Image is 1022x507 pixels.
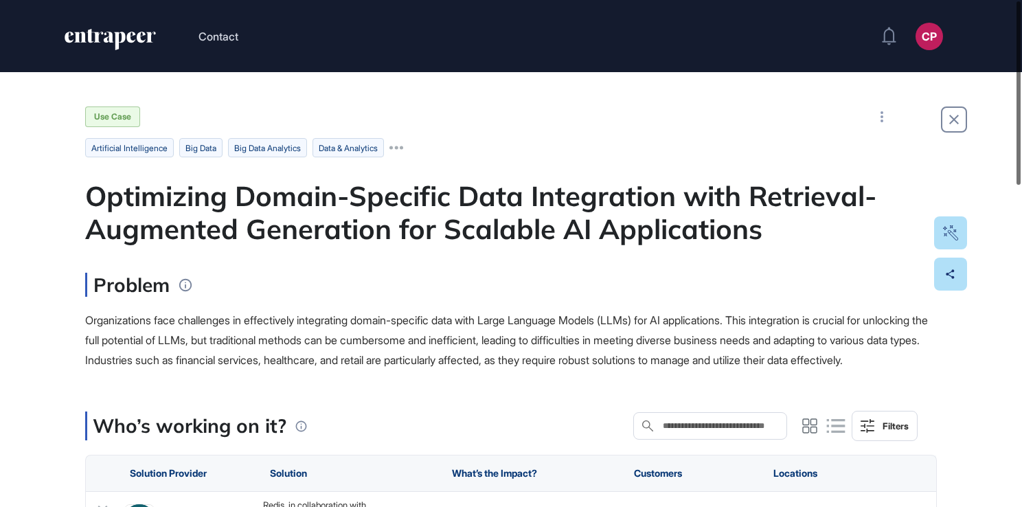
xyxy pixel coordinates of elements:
div: Filters [883,420,909,431]
h3: Problem [85,273,170,297]
a: entrapeer-logo [63,29,157,55]
button: Filters [852,411,918,441]
span: What’s the Impact? [452,468,537,479]
span: Solution [270,468,307,479]
li: artificial intelligence [85,138,174,157]
span: Locations [773,468,817,479]
li: big data analytics [228,138,307,157]
li: big data [179,138,223,157]
div: Use Case [85,106,140,127]
button: Contact [198,27,238,45]
li: data & analytics [313,138,384,157]
span: Organizations face challenges in effectively integrating domain-specific data with Large Language... [85,313,928,367]
p: Who’s working on it? [93,412,286,440]
span: Customers [634,468,682,479]
button: CP [916,23,943,50]
span: Solution Provider [130,468,207,479]
div: Optimizing Domain-Specific Data Integration with Retrieval-Augmented Generation for Scalable AI A... [85,179,937,245]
